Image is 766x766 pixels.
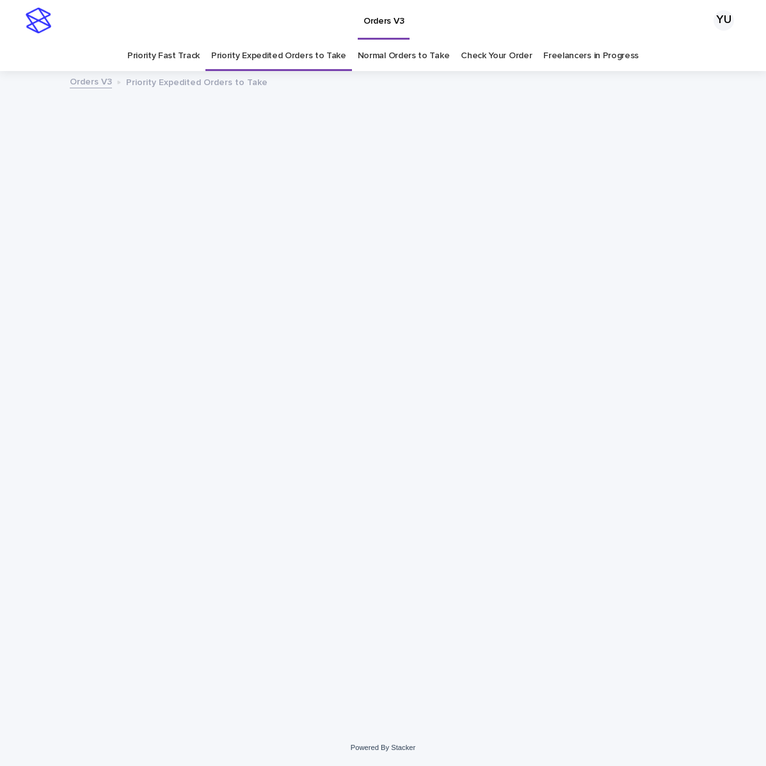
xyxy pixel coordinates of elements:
a: Powered By Stacker [351,744,415,751]
div: YU [714,10,734,31]
p: Priority Expedited Orders to Take [126,74,267,88]
a: Normal Orders to Take [358,41,450,71]
img: stacker-logo-s-only.png [26,8,51,33]
a: Priority Fast Track [127,41,200,71]
a: Check Your Order [461,41,532,71]
a: Priority Expedited Orders to Take [211,41,346,71]
a: Freelancers in Progress [543,41,639,71]
a: Orders V3 [70,74,112,88]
